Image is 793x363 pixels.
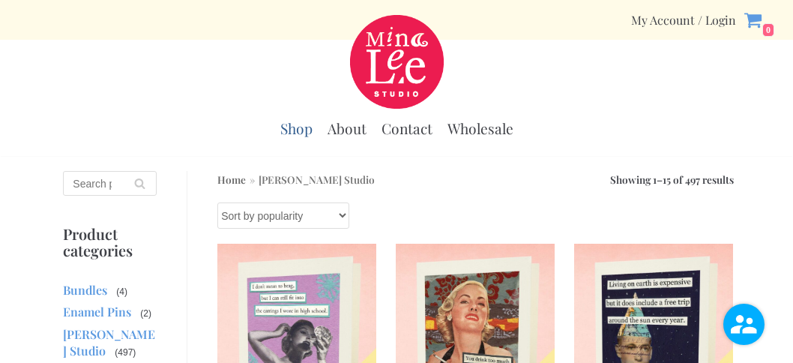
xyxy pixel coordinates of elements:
a: Wholesale [447,119,513,138]
p: Showing 1–15 of 497 results [610,171,734,187]
span: 0 [762,23,774,37]
a: [PERSON_NAME] Studio [63,326,155,358]
a: Home [217,172,246,186]
a: 0 [744,10,774,29]
a: About [328,119,367,138]
select: Shop order [217,202,349,229]
div: Secondary Menu [631,12,736,28]
p: Product categories [63,226,157,259]
span: » [246,172,259,186]
span: (497) [113,346,137,359]
a: Shop [280,119,313,138]
div: Primary Menu [280,112,513,145]
a: Contact [382,119,432,138]
a: My Account / Login [631,12,736,28]
img: user.png [723,304,765,345]
span: (4) [115,285,129,298]
input: Search products… [63,171,157,196]
a: Bundles [63,282,107,298]
button: Search [123,171,157,196]
a: Mina Lee Studio [350,15,444,109]
a: Enamel Pins [63,304,131,319]
span: (2) [139,307,153,320]
nav: Breadcrumb [217,171,375,187]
